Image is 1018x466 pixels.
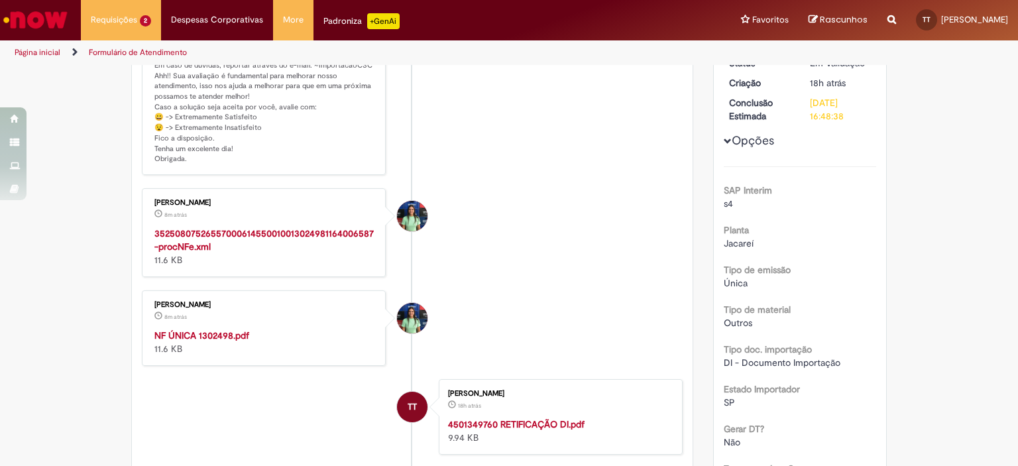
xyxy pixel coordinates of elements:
[154,29,375,164] p: Olá, Seu chamado foi concluído! Segue NF em anexo. Em caso de dúvidas, reportar através do e-mail...
[458,402,481,410] span: 18h atrás
[397,201,427,231] div: Camila Marques Da Silva
[724,423,764,435] b: Gerar DT?
[154,227,375,266] div: 11.6 KB
[810,96,872,123] div: [DATE] 16:48:38
[91,13,137,27] span: Requisições
[458,402,481,410] time: 28/08/2025 15:49:37
[397,303,427,333] div: Camila Marques Da Silva
[1,7,70,33] img: ServiceNow
[154,329,375,355] div: 11.6 KB
[724,304,791,316] b: Tipo de material
[724,184,772,196] b: SAP Interim
[154,329,249,341] a: NF ÚNICA 1302498.pdf
[719,76,801,89] dt: Criação
[15,47,60,58] a: Página inicial
[10,40,669,65] ul: Trilhas de página
[923,15,931,24] span: TT
[820,13,868,26] span: Rascunhos
[408,391,417,423] span: TT
[724,343,812,355] b: Tipo doc. importação
[724,357,840,369] span: DI - Documento Importação
[140,15,151,27] span: 2
[164,313,187,321] span: 8m atrás
[809,14,868,27] a: Rascunhos
[89,47,187,58] a: Formulário de Atendimento
[323,13,400,29] div: Padroniza
[724,396,735,408] span: SP
[724,277,748,289] span: Única
[397,392,427,422] div: Talita Tassi
[154,227,374,253] a: 35250807526557000614550010013024981164006587-procNFe.xml
[367,13,400,29] p: +GenAi
[164,211,187,219] span: 8m atrás
[164,211,187,219] time: 29/08/2025 09:20:03
[724,224,749,236] b: Planta
[724,237,754,249] span: Jacareí
[154,199,375,207] div: [PERSON_NAME]
[164,313,187,321] time: 29/08/2025 09:20:00
[810,77,846,89] span: 18h atrás
[724,264,791,276] b: Tipo de emissão
[941,14,1008,25] span: [PERSON_NAME]
[724,317,752,329] span: Outros
[810,76,872,89] div: 28/08/2025 15:48:34
[448,390,669,398] div: [PERSON_NAME]
[171,13,263,27] span: Despesas Corporativas
[448,418,585,430] a: 4501349760 RETIFICAÇÃO DI.pdf
[724,198,733,209] span: s4
[724,436,740,448] span: Não
[810,77,846,89] time: 28/08/2025 15:48:34
[719,96,801,123] dt: Conclusão Estimada
[448,418,669,444] div: 9.94 KB
[752,13,789,27] span: Favoritos
[154,301,375,309] div: [PERSON_NAME]
[724,383,800,395] b: Estado Importador
[283,13,304,27] span: More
